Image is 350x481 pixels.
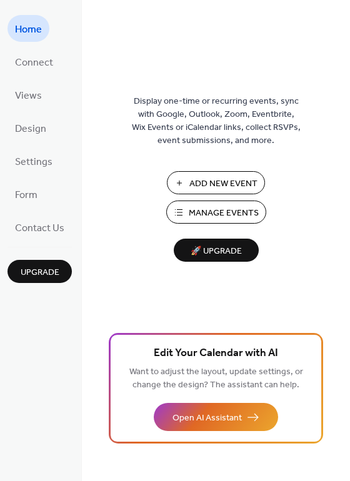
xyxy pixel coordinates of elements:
[154,345,278,362] span: Edit Your Calendar with AI
[21,266,59,279] span: Upgrade
[7,48,61,75] a: Connect
[172,412,242,425] span: Open AI Assistant
[15,119,46,139] span: Design
[15,152,52,172] span: Settings
[7,181,45,207] a: Form
[15,20,42,39] span: Home
[15,186,37,205] span: Form
[154,403,278,431] button: Open AI Assistant
[7,81,49,108] a: Views
[181,243,251,260] span: 🚀 Upgrade
[189,177,257,191] span: Add New Event
[132,95,301,147] span: Display one-time or recurring events, sync with Google, Outlook, Zoom, Eventbrite, Wix Events or ...
[129,364,303,394] span: Want to adjust the layout, update settings, or change the design? The assistant can help.
[167,171,265,194] button: Add New Event
[7,114,54,141] a: Design
[174,239,259,262] button: 🚀 Upgrade
[189,207,259,220] span: Manage Events
[166,201,266,224] button: Manage Events
[7,15,49,42] a: Home
[15,219,64,238] span: Contact Us
[7,214,72,241] a: Contact Us
[15,53,53,72] span: Connect
[7,147,60,174] a: Settings
[7,260,72,283] button: Upgrade
[15,86,42,106] span: Views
